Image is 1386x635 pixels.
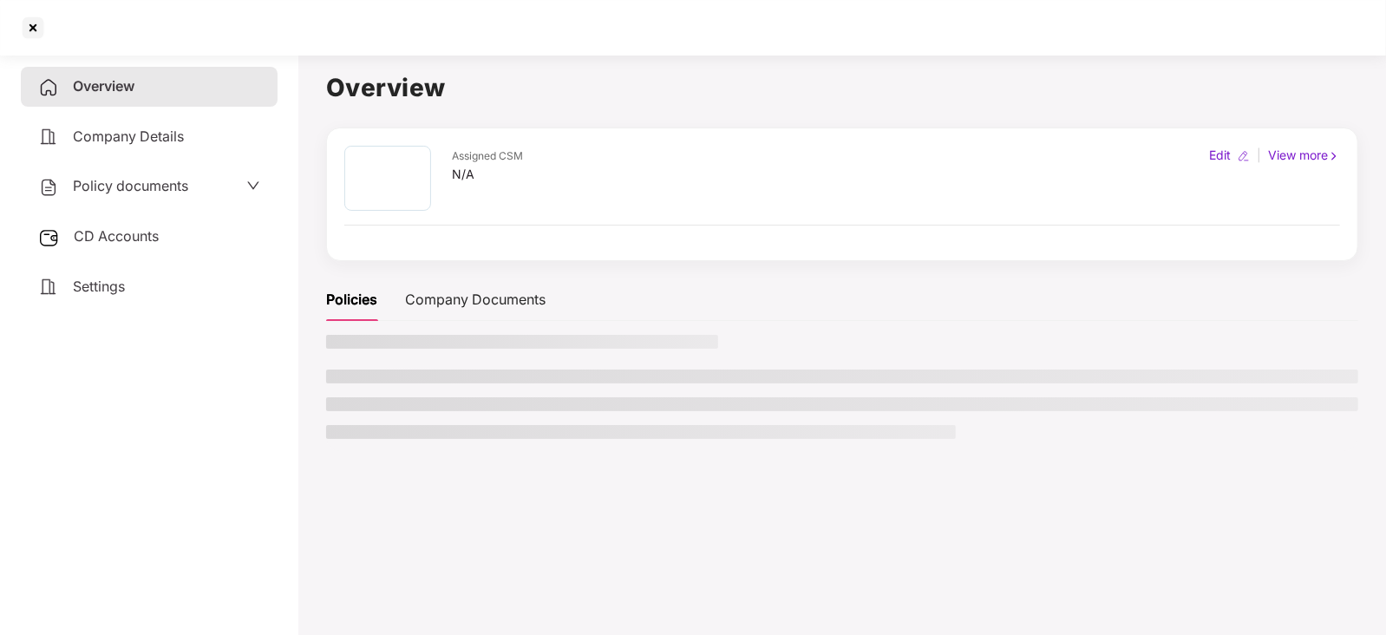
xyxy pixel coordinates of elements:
[452,165,523,184] div: N/A
[405,289,546,311] div: Company Documents
[326,289,377,311] div: Policies
[38,127,59,147] img: svg+xml;base64,PHN2ZyB4bWxucz0iaHR0cDovL3d3dy53My5vcmcvMjAwMC9zdmciIHdpZHRoPSIyNCIgaGVpZ2h0PSIyNC...
[73,128,184,145] span: Company Details
[38,177,59,198] img: svg+xml;base64,PHN2ZyB4bWxucz0iaHR0cDovL3d3dy53My5vcmcvMjAwMC9zdmciIHdpZHRoPSIyNCIgaGVpZ2h0PSIyNC...
[246,179,260,193] span: down
[74,227,159,245] span: CD Accounts
[1328,150,1340,162] img: rightIcon
[1238,150,1250,162] img: editIcon
[1253,146,1265,165] div: |
[452,148,523,165] div: Assigned CSM
[326,69,1358,107] h1: Overview
[1265,146,1344,165] div: View more
[73,177,188,194] span: Policy documents
[38,227,60,248] img: svg+xml;base64,PHN2ZyB3aWR0aD0iMjUiIGhlaWdodD0iMjQiIHZpZXdCb3g9IjAgMCAyNSAyNCIgZmlsbD0ibm9uZSIgeG...
[1206,146,1234,165] div: Edit
[38,277,59,298] img: svg+xml;base64,PHN2ZyB4bWxucz0iaHR0cDovL3d3dy53My5vcmcvMjAwMC9zdmciIHdpZHRoPSIyNCIgaGVpZ2h0PSIyNC...
[73,278,125,295] span: Settings
[73,77,134,95] span: Overview
[38,77,59,98] img: svg+xml;base64,PHN2ZyB4bWxucz0iaHR0cDovL3d3dy53My5vcmcvMjAwMC9zdmciIHdpZHRoPSIyNCIgaGVpZ2h0PSIyNC...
